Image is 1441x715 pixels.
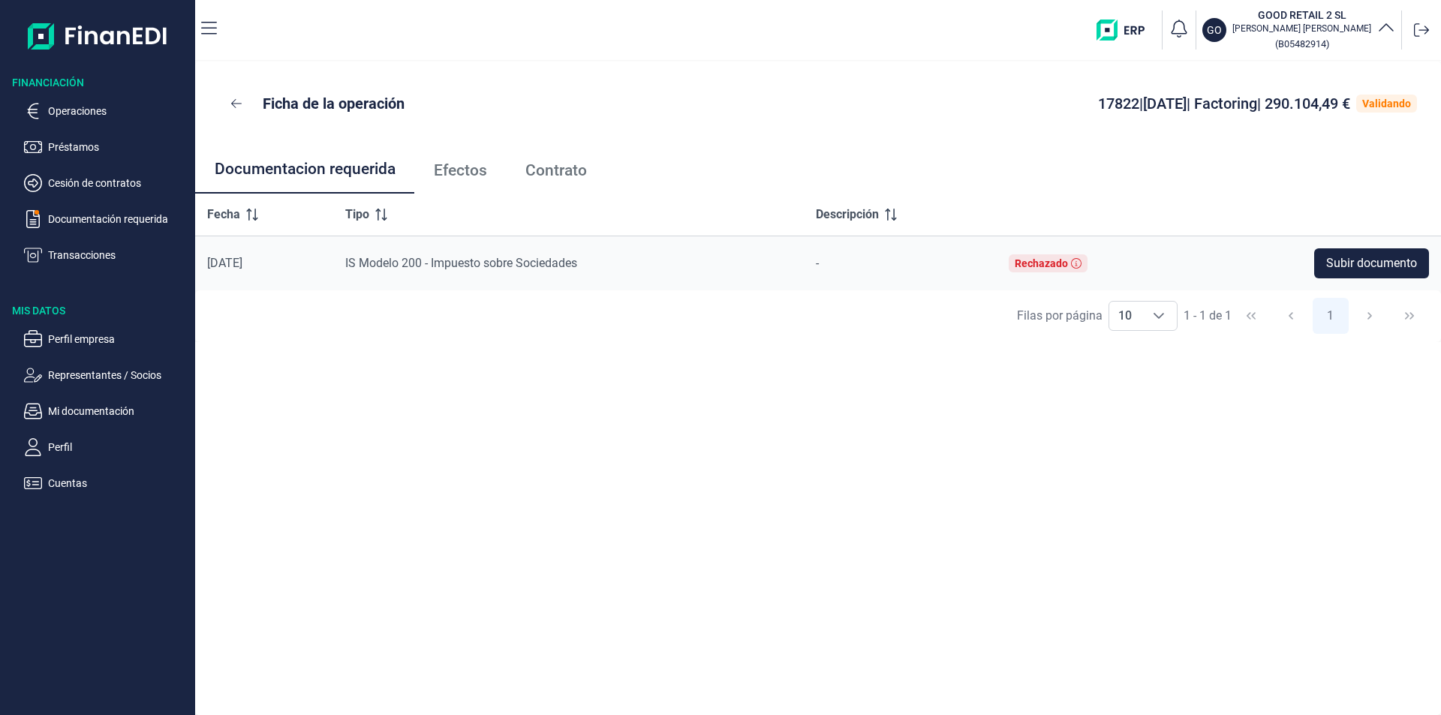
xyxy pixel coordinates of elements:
button: Cesión de contratos [24,174,189,192]
p: GO [1207,23,1222,38]
span: - [816,256,819,270]
p: Cuentas [48,474,189,492]
small: Copiar cif [1275,38,1329,50]
div: [DATE] [207,256,321,271]
p: [PERSON_NAME] [PERSON_NAME] [1232,23,1371,35]
span: Subir documento [1326,254,1417,272]
img: Logo de aplicación [28,12,168,60]
a: Documentacion requerida [195,146,414,195]
span: Documentacion requerida [215,161,396,177]
button: Operaciones [24,102,189,120]
button: Previous Page [1273,298,1309,334]
img: erp [1097,20,1156,41]
button: Préstamos [24,138,189,156]
p: Documentación requerida [48,210,189,228]
button: Page 1 [1313,298,1349,334]
button: Perfil [24,438,189,456]
p: Cesión de contratos [48,174,189,192]
a: Contrato [506,146,606,195]
p: Perfil [48,438,189,456]
button: First Page [1233,298,1269,334]
p: Transacciones [48,246,189,264]
button: Mi documentación [24,402,189,420]
span: Contrato [525,163,587,179]
button: Cuentas [24,474,189,492]
button: Perfil empresa [24,330,189,348]
button: Next Page [1352,298,1388,334]
button: GOGOOD RETAIL 2 SL[PERSON_NAME] [PERSON_NAME](B05482914) [1202,8,1395,53]
p: Operaciones [48,102,189,120]
button: Documentación requerida [24,210,189,228]
div: Filas por página [1017,307,1103,325]
div: Choose [1141,302,1177,330]
span: IS Modelo 200 - Impuesto sobre Sociedades [345,256,577,270]
p: Representantes / Socios [48,366,189,384]
p: Mi documentación [48,402,189,420]
h3: GOOD RETAIL 2 SL [1232,8,1371,23]
span: Descripción [816,206,879,224]
p: Ficha de la operación [263,93,405,114]
button: Last Page [1391,298,1427,334]
span: Tipo [345,206,369,224]
a: Efectos [414,146,506,195]
span: 10 [1109,302,1141,330]
span: 17822 | [DATE] | Factoring | 290.104,49 € [1098,95,1350,113]
span: 1 - 1 de 1 [1184,310,1232,322]
span: Efectos [434,163,487,179]
button: Transacciones [24,246,189,264]
button: Representantes / Socios [24,366,189,384]
p: Préstamos [48,138,189,156]
div: Validando [1362,98,1411,110]
div: Rechazado [1015,257,1068,269]
button: Subir documento [1314,248,1429,278]
p: Perfil empresa [48,330,189,348]
span: Fecha [207,206,240,224]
